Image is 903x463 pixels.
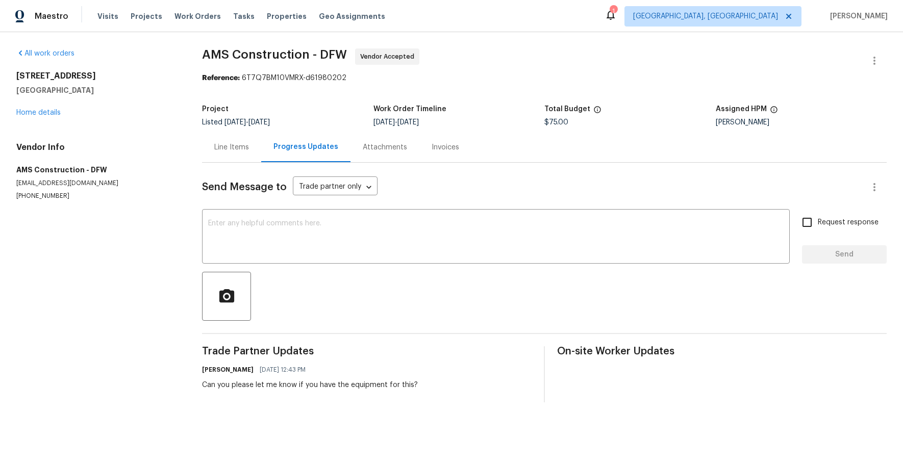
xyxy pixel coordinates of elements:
[16,71,178,81] h2: [STREET_ADDRESS]
[319,11,385,21] span: Geo Assignments
[202,74,240,82] b: Reference:
[770,106,778,119] span: The hpm assigned to this work order.
[373,119,395,126] span: [DATE]
[16,179,178,188] p: [EMAIL_ADDRESS][DOMAIN_NAME]
[16,192,178,200] p: [PHONE_NUMBER]
[202,346,532,356] span: Trade Partner Updates
[174,11,221,21] span: Work Orders
[818,217,879,228] span: Request response
[202,119,270,126] span: Listed
[633,11,778,21] span: [GEOGRAPHIC_DATA], [GEOGRAPHIC_DATA]
[16,109,61,116] a: Home details
[224,119,270,126] span: -
[16,85,178,95] h5: [GEOGRAPHIC_DATA]
[544,119,568,126] span: $75.00
[214,142,249,152] div: Line Items
[397,119,419,126] span: [DATE]
[293,179,378,196] div: Trade partner only
[557,346,887,356] span: On-site Worker Updates
[267,11,307,21] span: Properties
[716,106,767,113] h5: Assigned HPM
[202,48,347,61] span: AMS Construction - DFW
[202,106,229,113] h5: Project
[373,119,419,126] span: -
[202,182,287,192] span: Send Message to
[248,119,270,126] span: [DATE]
[131,11,162,21] span: Projects
[593,106,601,119] span: The total cost of line items that have been proposed by Opendoor. This sum includes line items th...
[363,142,407,152] div: Attachments
[544,106,590,113] h5: Total Budget
[16,142,178,152] h4: Vendor Info
[273,142,338,152] div: Progress Updates
[610,6,617,16] div: 1
[16,165,178,175] h5: AMS Construction - DFW
[97,11,118,21] span: Visits
[716,119,887,126] div: [PERSON_NAME]
[373,106,446,113] h5: Work Order Timeline
[224,119,246,126] span: [DATE]
[432,142,459,152] div: Invoices
[202,380,418,390] div: Can you please let me know if you have the equipment for this?
[202,365,254,375] h6: [PERSON_NAME]
[16,50,74,57] a: All work orders
[360,52,418,62] span: Vendor Accepted
[202,73,887,83] div: 6T7Q7BM10VMRX-d61980202
[826,11,888,21] span: [PERSON_NAME]
[260,365,306,375] span: [DATE] 12:43 PM
[233,13,255,20] span: Tasks
[35,11,68,21] span: Maestro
